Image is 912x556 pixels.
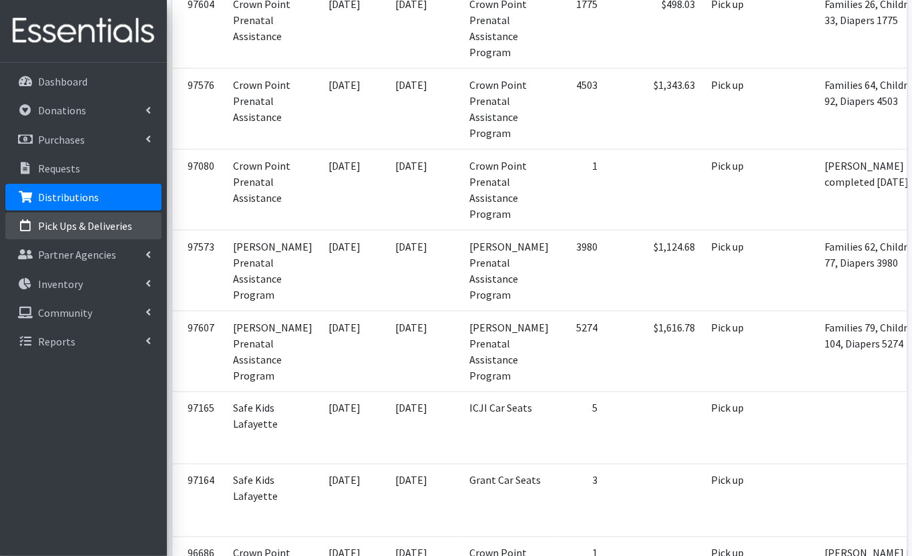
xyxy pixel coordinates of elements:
td: 97165 [172,392,226,464]
a: Reports [5,328,162,355]
td: [DATE] [388,231,462,311]
td: [DATE] [388,311,462,392]
td: 4503 [557,69,606,150]
p: Partner Agencies [38,248,116,261]
td: ICJI Car Seats [462,392,557,464]
td: 1 [557,150,606,231]
td: 97573 [172,231,226,311]
p: Purchases [38,133,85,146]
a: Partner Agencies [5,241,162,268]
td: 3980 [557,231,606,311]
td: [PERSON_NAME] Prenatal Assistance Program [226,311,321,392]
td: [DATE] [388,392,462,464]
td: [DATE] [388,69,462,150]
td: Crown Point Prenatal Assistance [226,150,321,231]
a: Purchases [5,126,162,153]
td: Pick up [704,311,759,392]
td: [PERSON_NAME] Prenatal Assistance Program [462,231,557,311]
p: Pick Ups & Deliveries [38,219,132,233]
td: Pick up [704,69,759,150]
td: [DATE] [321,150,388,231]
a: Dashboard [5,68,162,95]
p: Reports [38,335,75,348]
td: Grant Car Seats [462,464,557,537]
p: Dashboard [38,75,87,88]
td: 5 [557,392,606,464]
td: [DATE] [321,392,388,464]
a: Inventory [5,271,162,297]
td: [PERSON_NAME] Prenatal Assistance Program [462,311,557,392]
td: Pick up [704,392,759,464]
td: 97164 [172,464,226,537]
td: 3 [557,464,606,537]
td: Safe Kids Lafayette [226,464,321,537]
a: Community [5,299,162,326]
td: $1,124.68 [606,231,704,311]
td: Crown Point Prenatal Assistance [226,69,321,150]
td: Crown Point Prenatal Assistance Program [462,69,557,150]
a: Distributions [5,184,162,211]
td: Pick up [704,150,759,231]
td: 97607 [172,311,226,392]
td: Pick up [704,464,759,537]
a: Requests [5,155,162,182]
td: [PERSON_NAME] Prenatal Assistance Program [226,231,321,311]
td: Crown Point Prenatal Assistance Program [462,150,557,231]
td: [DATE] [388,464,462,537]
p: Inventory [38,277,83,291]
td: 97576 [172,69,226,150]
img: HumanEssentials [5,9,162,53]
td: [DATE] [388,150,462,231]
td: Safe Kids Lafayette [226,392,321,464]
p: Distributions [38,190,99,204]
a: Donations [5,97,162,124]
p: Donations [38,104,86,117]
td: Pick up [704,231,759,311]
td: [DATE] [321,231,388,311]
p: Requests [38,162,80,175]
td: [DATE] [321,311,388,392]
td: $1,343.63 [606,69,704,150]
td: 5274 [557,311,606,392]
td: 97080 [172,150,226,231]
td: $1,616.78 [606,311,704,392]
td: [DATE] [321,464,388,537]
td: [DATE] [321,69,388,150]
a: Pick Ups & Deliveries [5,213,162,239]
p: Community [38,306,92,319]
